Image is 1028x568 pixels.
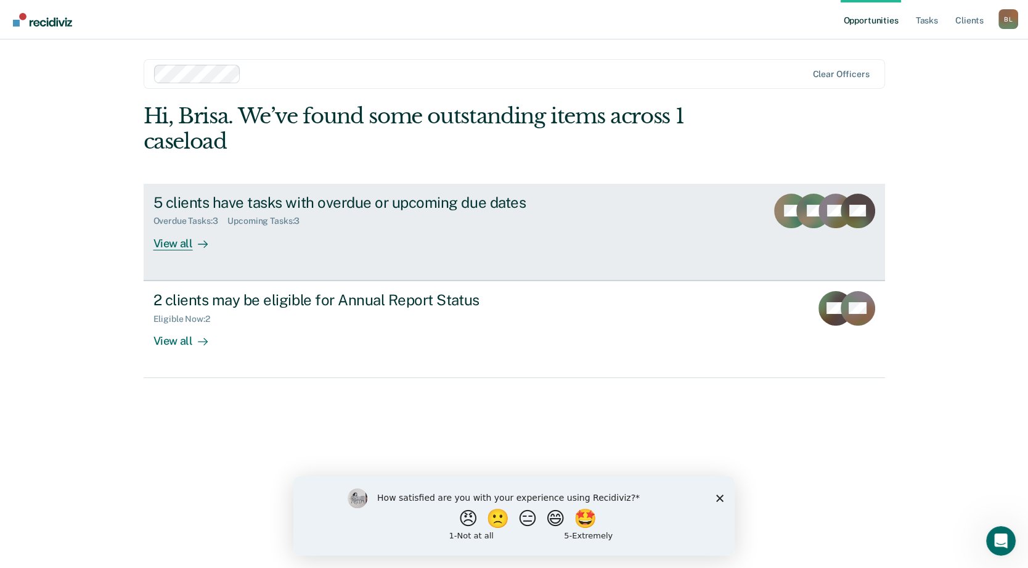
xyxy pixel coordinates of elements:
div: Upcoming Tasks : 3 [227,216,309,226]
div: Eligible Now : 2 [153,314,220,324]
div: Clear officers [812,69,869,80]
a: 5 clients have tasks with overdue or upcoming due datesOverdue Tasks:3Upcoming Tasks:3View all [144,184,885,281]
div: 2 clients may be eligible for Annual Report Status [153,291,586,309]
div: View all [153,324,222,348]
img: Recidiviz [13,13,72,27]
div: View all [153,226,222,250]
div: Hi, Brisa. We’ve found some outstanding items across 1 caseload [144,104,736,154]
div: B L [998,9,1018,29]
iframe: Intercom live chat [986,526,1016,556]
div: 5 clients have tasks with overdue or upcoming due dates [153,194,586,212]
a: 2 clients may be eligible for Annual Report StatusEligible Now:2View all [144,281,885,378]
iframe: Survey by Kim from Recidiviz [293,476,735,556]
div: Overdue Tasks : 3 [153,216,228,226]
button: Profile dropdown button [998,9,1018,29]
